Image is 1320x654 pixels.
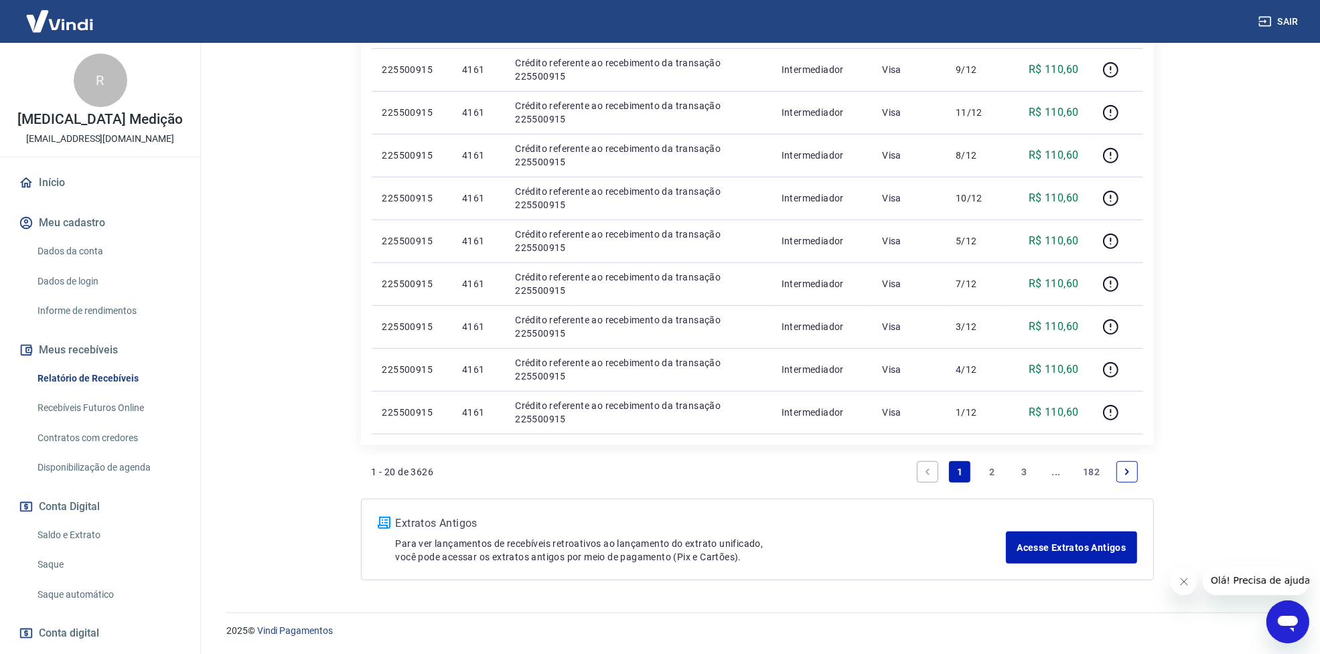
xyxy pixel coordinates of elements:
[882,277,934,291] p: Visa
[1256,9,1304,34] button: Sair
[382,149,441,162] p: 225500915
[515,142,759,169] p: Crédito referente ao recebimento da transação 225500915
[782,63,861,76] p: Intermediador
[32,454,184,481] a: Disponibilização de agenda
[882,320,934,333] p: Visa
[515,56,759,83] p: Crédito referente ao recebimento da transação 225500915
[462,406,494,419] p: 4161
[32,238,184,265] a: Dados da conta
[462,320,494,333] p: 4161
[882,234,934,248] p: Visa
[382,320,441,333] p: 225500915
[956,149,995,162] p: 8/12
[32,521,184,549] a: Saldo e Extrato
[372,465,434,479] p: 1 - 20 de 3626
[16,168,184,197] a: Início
[956,363,995,376] p: 4/12
[1078,461,1105,483] a: Page 182
[515,270,759,297] p: Crédito referente ao recebimento da transação 225500915
[956,234,995,248] p: 5/12
[956,63,995,76] p: 9/12
[782,406,861,419] p: Intermediador
[1266,600,1309,643] iframe: Botão para abrir a janela de mensagens
[382,363,441,376] p: 225500915
[32,424,184,452] a: Contratos com credores
[981,461,1003,483] a: Page 2
[462,63,494,76] p: 4161
[26,132,174,146] p: [EMAIL_ADDRESS][DOMAIN_NAME]
[378,517,390,529] img: ícone
[1029,276,1079,292] p: R$ 110,60
[782,277,861,291] p: Intermediador
[515,228,759,254] p: Crédito referente ao recebimento da transação 225500915
[382,406,441,419] p: 225500915
[1029,62,1079,78] p: R$ 110,60
[515,313,759,340] p: Crédito referente ao recebimento da transação 225500915
[32,268,184,295] a: Dados de login
[917,461,938,483] a: Previous page
[515,399,759,426] p: Crédito referente ao recebimento da transação 225500915
[956,320,995,333] p: 3/12
[8,9,113,20] span: Olá! Precisa de ajuda?
[462,191,494,205] p: 4161
[1045,461,1067,483] a: Jump forward
[782,191,861,205] p: Intermediador
[462,277,494,291] p: 4161
[882,106,934,119] p: Visa
[462,149,494,162] p: 4161
[1171,568,1197,595] iframe: Fechar mensagem
[16,619,184,648] a: Conta digital
[956,406,995,419] p: 1/12
[956,106,995,119] p: 11/12
[16,208,184,238] button: Meu cadastro
[782,234,861,248] p: Intermediador
[782,149,861,162] p: Intermediador
[515,99,759,126] p: Crédito referente ao recebimento da transação 225500915
[782,320,861,333] p: Intermediador
[16,1,103,42] img: Vindi
[1116,461,1138,483] a: Next page
[382,191,441,205] p: 225500915
[1029,233,1079,249] p: R$ 110,60
[882,63,934,76] p: Visa
[515,356,759,383] p: Crédito referente ao recebimento da transação 225500915
[1029,190,1079,206] p: R$ 110,60
[956,277,995,291] p: 7/12
[911,456,1143,488] ul: Pagination
[882,363,934,376] p: Visa
[1029,361,1079,378] p: R$ 110,60
[17,112,183,127] p: [MEDICAL_DATA] Medição
[32,297,184,325] a: Informe de rendimentos
[462,106,494,119] p: 4161
[1029,104,1079,120] p: R$ 110,60
[39,624,99,643] span: Conta digital
[32,394,184,422] a: Recebíveis Futuros Online
[32,581,184,608] a: Saque automático
[1203,566,1309,595] iframe: Mensagem da empresa
[226,624,1288,638] p: 2025 ©
[462,363,494,376] p: 4161
[1006,532,1136,564] a: Acesse Extratos Antigos
[382,277,441,291] p: 225500915
[16,492,184,521] button: Conta Digital
[782,106,861,119] p: Intermediador
[382,63,441,76] p: 225500915
[16,335,184,365] button: Meus recebíveis
[32,551,184,578] a: Saque
[515,185,759,212] p: Crédito referente ao recebimento da transação 225500915
[949,461,970,483] a: Page 1 is your current page
[1013,461,1035,483] a: Page 3
[1029,404,1079,420] p: R$ 110,60
[1029,319,1079,335] p: R$ 110,60
[882,191,934,205] p: Visa
[1029,147,1079,163] p: R$ 110,60
[396,515,1007,532] p: Extratos Antigos
[956,191,995,205] p: 10/12
[462,234,494,248] p: 4161
[882,149,934,162] p: Visa
[882,406,934,419] p: Visa
[382,106,441,119] p: 225500915
[782,363,861,376] p: Intermediador
[74,54,127,107] div: R
[382,234,441,248] p: 225500915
